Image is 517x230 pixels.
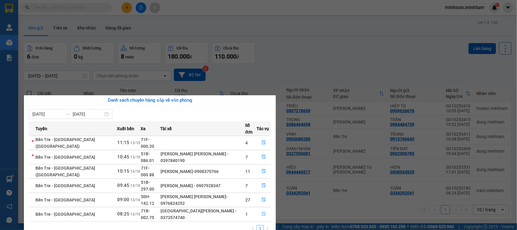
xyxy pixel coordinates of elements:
span: swap-right [65,112,70,117]
button: file-done [257,167,271,176]
span: Tài xế [160,125,172,132]
span: 7 [245,183,248,188]
span: 10:45 [117,154,129,160]
span: 27 [245,198,250,202]
span: Xuất bến [117,125,134,132]
div: [PERSON_NAME] [PERSON_NAME]- 0976824252 [161,193,245,207]
span: 11:15 [117,140,129,145]
button: file-done [257,195,271,205]
span: file-done [262,212,266,217]
input: Từ ngày [32,111,63,117]
span: 50H-142.12 [141,194,154,206]
span: Bến Tre - [GEOGRAPHIC_DATA] [35,198,95,202]
span: Bến Tre - [GEOGRAPHIC_DATA] [35,212,95,217]
span: 08:25 [117,211,129,217]
span: 13/10 [130,184,140,188]
span: 13/10 [130,141,140,145]
span: Bến Tre - [GEOGRAPHIC_DATA] [35,155,95,160]
span: 13/10 [130,212,140,216]
button: file-done [257,181,271,191]
span: 71B-002.75 [141,208,154,220]
span: file-done [262,155,266,160]
span: 51B-086.01 [141,151,154,163]
span: to [65,112,70,117]
span: 4 [245,140,248,145]
span: Tuyến [35,125,47,132]
div: [PERSON_NAME] - 0907928347 [161,182,245,189]
span: Bến Tre - [GEOGRAPHIC_DATA] ([GEOGRAPHIC_DATA]) [35,166,95,177]
span: 71F-000.88 [141,166,154,177]
span: 71F-000.20 [141,137,154,149]
button: file-done [257,209,271,219]
span: 11 [245,169,250,174]
span: Xe [141,125,146,132]
span: 13/10 [130,155,140,159]
span: 51B-297.00 [141,180,154,191]
button: file-done [257,138,271,148]
div: [PERSON_NAME]-0908370766 [161,168,245,175]
span: 13/10 [130,169,140,174]
button: file-done [257,152,271,162]
span: file-done [262,169,266,174]
span: 09:45 [117,183,129,188]
span: Tác vụ [257,125,269,132]
span: Bến Tre - [GEOGRAPHIC_DATA] [35,183,95,188]
span: 1 [245,212,248,217]
span: file-done [262,183,266,188]
span: file-done [262,198,266,202]
div: Danh sách chuyến hàng sắp về văn phòng [29,97,271,104]
span: file-done [262,140,266,145]
div: [GEOGRAPHIC_DATA][PERSON_NAME] - 0373574740 [161,208,245,221]
span: Bến Tre - [GEOGRAPHIC_DATA] ([GEOGRAPHIC_DATA]) [35,137,95,149]
span: 09:00 [117,197,129,202]
span: Số đơn [245,122,256,135]
span: 10:15 [117,168,129,174]
input: Đến ngày [73,111,103,117]
div: [PERSON_NAME] [PERSON_NAME] - 0397840190 [161,151,245,164]
span: 7 [245,155,248,160]
span: 13/10 [130,198,140,202]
